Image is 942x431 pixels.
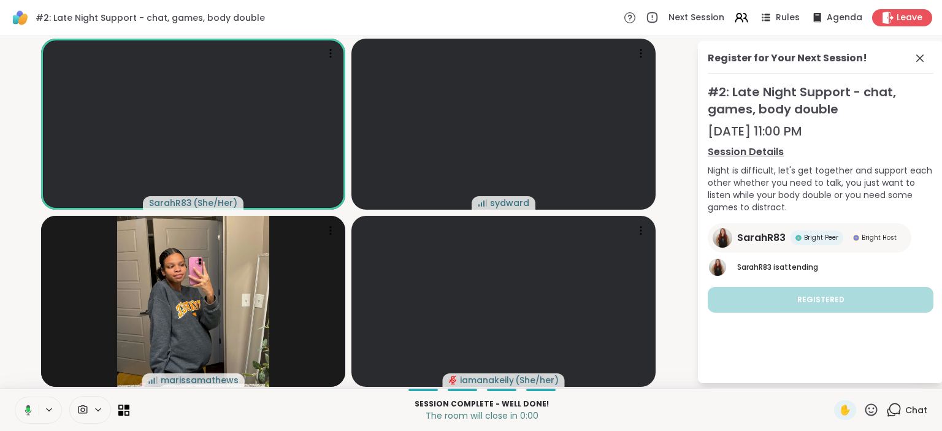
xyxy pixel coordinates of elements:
p: is attending [737,262,933,273]
span: ( She/her ) [515,374,559,386]
div: [DATE] 11:00 PM [708,123,933,140]
img: Bright Host [853,235,859,241]
span: SarahR83 [737,262,772,272]
img: marissamathews [117,216,269,387]
span: iamanakeily [460,374,514,386]
span: #2: Late Night Support - chat, games, body double [36,12,265,24]
p: Session Complete - well done! [137,399,827,410]
span: Leave [897,12,922,24]
button: Registered [708,287,933,313]
span: #2: Late Night Support - chat, games, body double [708,83,933,118]
span: marissamathews [161,374,239,386]
img: SarahR83 [713,228,732,248]
span: Registered [797,294,844,305]
a: Session Details [708,145,933,159]
span: SarahR83 [149,197,192,209]
span: Rules [776,12,800,24]
span: Bright Peer [804,233,838,242]
img: SarahR83 [709,259,726,276]
span: Chat [905,404,927,416]
span: SarahR83 [737,231,786,245]
span: audio-muted [449,376,458,384]
span: ✋ [839,403,851,418]
span: Next Session [668,12,724,24]
div: Night is difficult, let's get together and support each other whether you need to talk, you just ... [708,164,933,213]
span: Agenda [827,12,862,24]
span: Bright Host [862,233,897,242]
div: Register for Your Next Session! [708,51,867,66]
span: sydward [490,197,529,209]
p: The room will close in 0:00 [137,410,827,422]
span: ( She/Her ) [193,197,237,209]
img: ShareWell Logomark [10,7,31,28]
img: Bright Peer [795,235,802,241]
a: SarahR83SarahR83Bright PeerBright PeerBright HostBright Host [708,223,911,253]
